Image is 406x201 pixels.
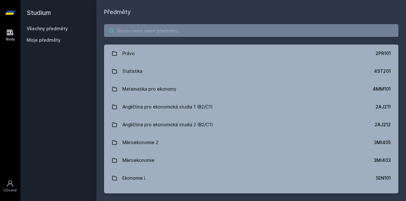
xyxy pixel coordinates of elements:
[122,100,213,113] div: Angličtina pro ekonomická studia 1 (B2/C1)
[104,8,398,17] h1: Předměty
[104,151,398,169] a: Mikroekonomie 3MI403
[122,47,135,60] div: Právo
[104,116,398,134] a: Angličtina pro ekonomická studia 2 (B2/C1) 2AJ212
[27,26,68,31] a: Všechny předměty
[6,37,15,42] div: Study
[376,175,391,181] div: 5EN101
[122,118,213,131] div: Angličtina pro ekonomická studia 2 (B2/C1)
[375,121,391,128] div: 2AJ212
[376,104,391,110] div: 2AJ211
[27,37,61,43] span: Moje předměty
[104,98,398,116] a: Angličtina pro ekonomická studia 1 (B2/C1) 2AJ211
[1,177,19,196] a: Uživatel
[122,172,146,184] div: Ekonomie I.
[104,45,398,62] a: Právo 2PR101
[122,154,154,167] div: Mikroekonomie
[104,62,398,80] a: Statistika 4ST201
[104,80,398,98] a: Matematika pro ekonomy 4MM101
[104,134,398,151] a: Mikroekonomie 2 3MI405
[122,83,176,95] div: Matematika pro ekonomy
[122,65,142,78] div: Statistika
[104,169,398,187] a: Ekonomie I. 5EN101
[374,68,391,74] div: 4ST201
[374,157,391,163] div: 3MI403
[377,193,391,199] div: 2AJ111
[376,50,391,57] div: 2PR101
[3,188,17,193] div: Uživatel
[122,136,158,149] div: Mikroekonomie 2
[374,139,391,146] div: 3MI405
[373,86,391,92] div: 4MM101
[1,25,19,45] a: Study
[104,24,398,37] input: Název nebo ident předmětu…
